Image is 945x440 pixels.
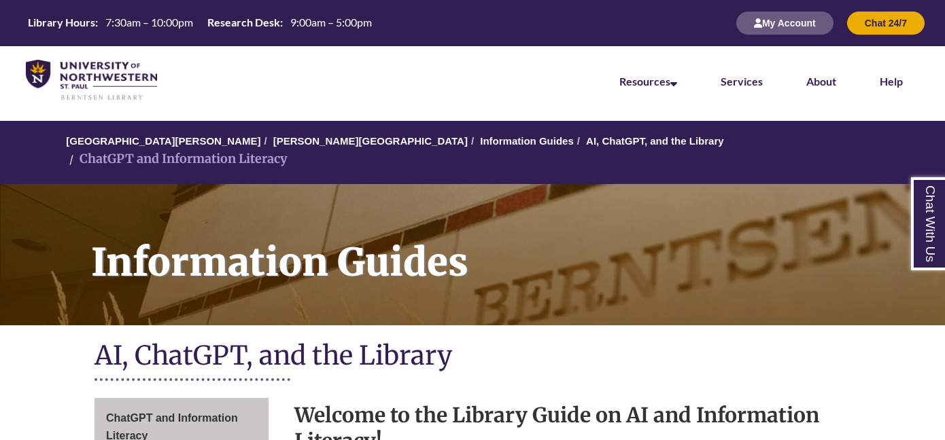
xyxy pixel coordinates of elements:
[736,12,834,35] button: My Account
[736,17,834,29] a: My Account
[806,75,836,88] a: About
[721,75,763,88] a: Services
[586,135,724,147] a: AI, ChatGPT, and the Library
[22,15,377,31] a: Hours Today
[66,135,260,147] a: [GEOGRAPHIC_DATA][PERSON_NAME]
[66,149,288,169] li: ChatGPT and Information Literacy
[94,339,850,375] h1: AI, ChatGPT, and the Library
[273,135,468,147] a: [PERSON_NAME][GEOGRAPHIC_DATA]
[290,16,372,29] span: 9:00am – 5:00pm
[26,60,157,101] img: UNWSP Library Logo
[22,15,377,30] table: Hours Today
[480,135,574,147] a: Information Guides
[22,15,100,30] th: Library Hours:
[76,184,945,308] h1: Information Guides
[847,17,925,29] a: Chat 24/7
[202,15,285,30] th: Research Desk:
[880,75,903,88] a: Help
[619,75,677,88] a: Resources
[105,16,193,29] span: 7:30am – 10:00pm
[847,12,925,35] button: Chat 24/7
